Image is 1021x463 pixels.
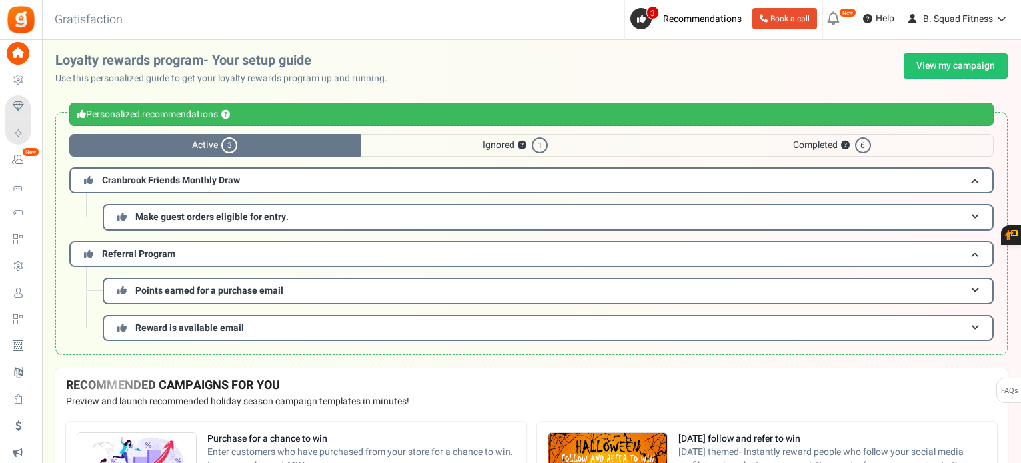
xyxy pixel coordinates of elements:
[5,149,36,171] a: New
[670,134,994,157] span: Completed
[135,321,244,335] span: Reward is available email
[55,72,398,85] p: Use this personalized guide to get your loyalty rewards program up and running.
[841,141,850,150] button: ?
[361,134,670,157] span: Ignored
[221,111,230,119] button: ?
[66,379,997,392] h4: RECOMMENDED CAMPAIGNS FOR YOU
[1000,378,1018,404] span: FAQs
[55,53,398,68] h2: Loyalty rewards program- Your setup guide
[22,147,39,157] em: New
[6,5,36,35] img: Gratisfaction
[532,137,548,153] span: 1
[904,53,1008,79] a: View my campaign
[135,284,283,298] span: Points earned for a purchase email
[839,8,856,17] em: New
[135,210,289,224] span: Make guest orders eligible for entry.
[663,12,742,26] span: Recommendations
[630,8,747,29] a: 3 Recommendations
[40,7,137,33] h3: Gratisfaction
[69,103,994,126] div: Personalized recommendations
[221,137,237,153] span: 3
[858,8,900,29] a: Help
[66,395,997,408] p: Preview and launch recommended holiday season campaign templates in minutes!
[102,173,240,187] span: Cranbrook Friends Monthly Draw
[923,12,993,26] span: B. Squad Fitness
[872,12,894,25] span: Help
[855,137,871,153] span: 6
[646,6,659,19] span: 3
[207,432,516,446] strong: Purchase for a chance to win
[102,247,175,261] span: Referral Program
[69,134,361,157] span: Active
[678,432,987,446] strong: [DATE] follow and refer to win
[752,8,817,29] a: Book a call
[518,141,526,150] button: ?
